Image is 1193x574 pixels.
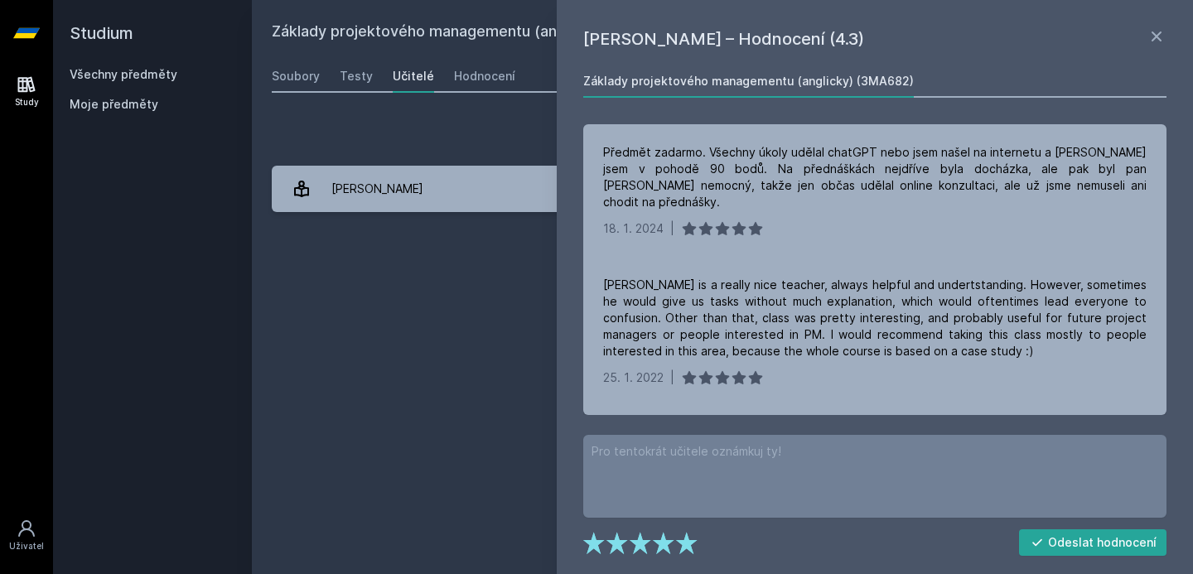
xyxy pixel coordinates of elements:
[9,540,44,552] div: Uživatel
[3,66,50,117] a: Study
[272,68,320,84] div: Soubory
[454,68,515,84] div: Hodnocení
[340,60,373,93] a: Testy
[70,67,177,81] a: Všechny předměty
[3,510,50,561] a: Uživatel
[272,20,988,46] h2: Základy projektového managementu (anglicky) (3MA682)
[340,68,373,84] div: Testy
[272,60,320,93] a: Soubory
[393,60,434,93] a: Učitelé
[272,166,1173,212] a: [PERSON_NAME] 3 hodnocení 4.3
[603,144,1147,210] div: Předmět zadarmo. Všechny úkoly udělal chatGPT nebo jsem našel na internetu a [PERSON_NAME] jsem v...
[331,172,423,205] div: [PERSON_NAME]
[393,68,434,84] div: Učitelé
[454,60,515,93] a: Hodnocení
[603,220,664,237] div: 18. 1. 2024
[15,96,39,109] div: Study
[70,96,158,113] span: Moje předměty
[670,220,674,237] div: |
